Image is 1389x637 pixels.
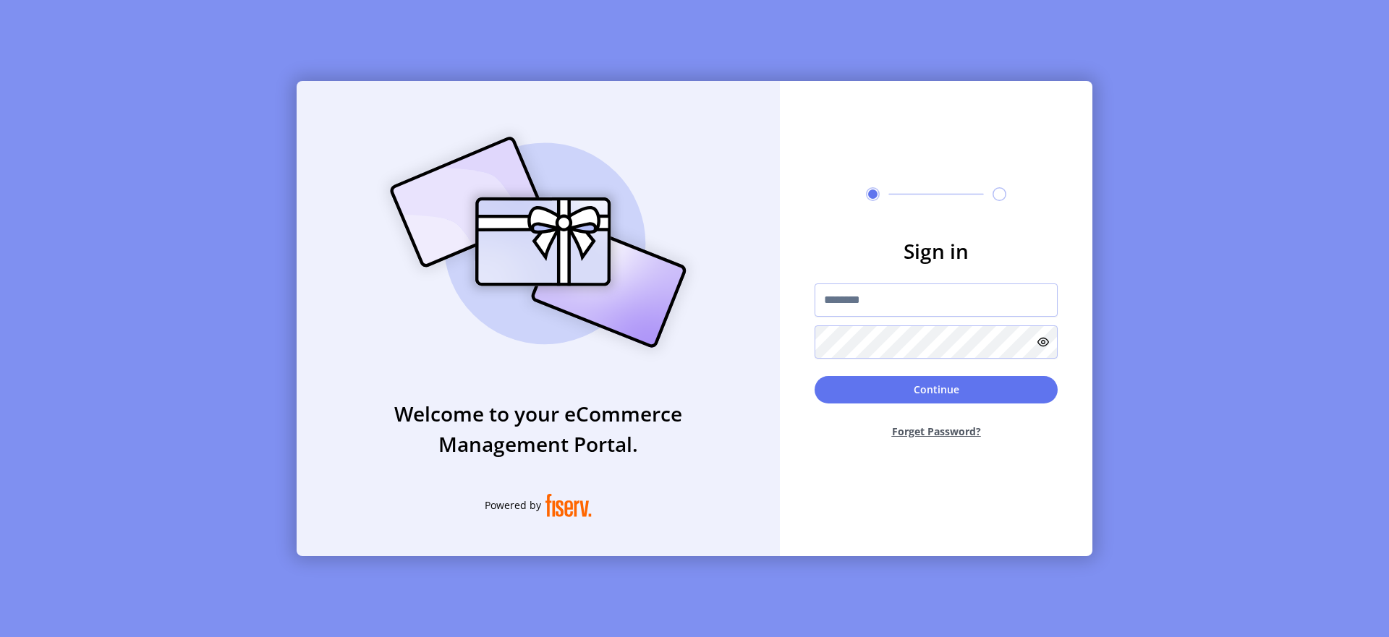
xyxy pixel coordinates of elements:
[815,376,1058,403] button: Continue
[815,412,1058,450] button: Forget Password?
[485,497,541,513] span: Powered by
[368,121,708,364] img: card_Illustration.svg
[297,398,780,459] h3: Welcome to your eCommerce Management Portal.
[815,236,1058,266] h3: Sign in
